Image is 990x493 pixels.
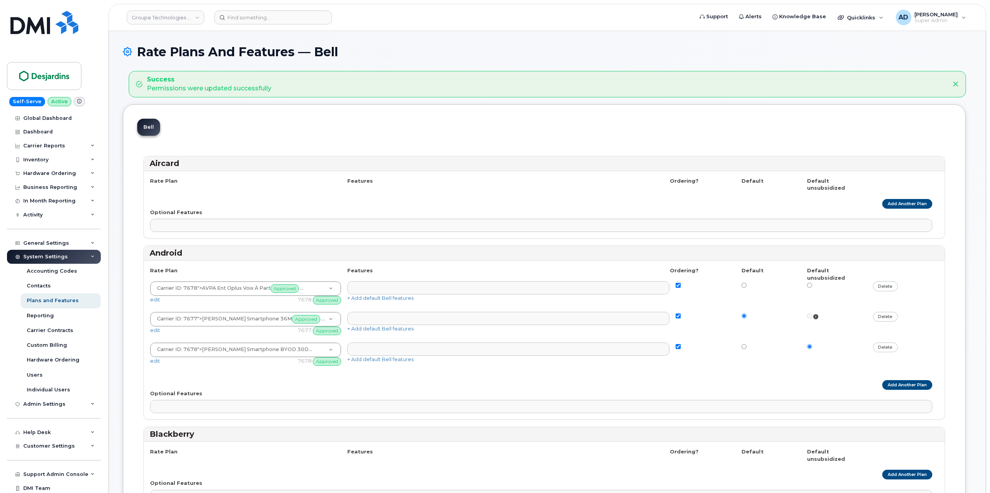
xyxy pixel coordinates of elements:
[157,316,197,322] span: Desjardins Smartphone 36M <span class='badge badge-green'>Approved</span> <span class='badge' dat...
[150,282,341,296] a: Carrier ID: 7678">AVPA Ent Oplus Voix À PartApproved Carrier ID: 7678
[150,327,160,333] a: edit
[150,343,341,357] a: Carrier ID: 7678">[PERSON_NAME] Smartphone BYOD 30DApproved
[157,285,197,291] span: AVPA Ent Oplus Voix À Part <span class='badge badge-green'>Approved</span> <span class='badge' da...
[670,178,699,184] strong: Ordering?
[150,479,202,487] label: Optional Features
[742,448,764,455] strong: Default
[742,267,764,273] strong: Default
[742,178,764,184] strong: Default
[157,346,197,352] span: Desjardins Smartphone BYOD 30D <span class='badge badge-green'>Approved</span> <span class='badge...
[882,380,932,390] a: Add Another Plan
[150,158,939,169] h3: Aircard
[300,285,342,292] span: Carrier ID: 7678
[347,178,373,184] strong: Features
[670,448,699,455] strong: Ordering?
[150,312,341,326] a: Carrier ID: 7677">[PERSON_NAME] Smartphone 36MApproved Carrier ID: 7677
[309,346,337,354] span: Approved
[298,297,312,303] span: 7678
[150,267,178,273] strong: Rate Plan
[123,45,972,59] h1: Rate Plans And Features — Bell
[873,343,898,352] a: delete
[137,119,160,136] a: Bell
[347,267,373,273] strong: Features
[150,390,202,397] label: Optional Features
[298,358,312,364] span: 7678
[152,346,329,354] span: ">[PERSON_NAME] Smartphone BYOD 30D
[347,325,414,332] a: + Add default Bell features
[298,327,312,333] span: 7677
[347,356,414,362] a: + Add default Bell features
[882,470,932,479] a: Add Another Plan
[150,448,178,455] strong: Rate Plan
[152,284,329,293] span: ">AVPA Ent Oplus Voix À Part
[152,315,329,323] span: ">[PERSON_NAME] Smartphone 36M
[670,267,699,273] strong: Ordering?
[150,358,160,364] a: edit
[150,248,939,258] h3: Android
[313,296,341,304] span: Approved
[147,75,271,93] div: Permissions were updated successfully
[807,448,845,462] strong: Default unsubsidized
[147,75,271,84] strong: Success
[150,178,178,184] strong: Rate Plan
[313,357,341,366] span: Approved
[292,315,320,323] span: Approved
[313,327,341,335] span: Approved
[882,199,932,209] a: Add Another Plan
[150,209,202,216] label: Optional Features
[347,295,414,301] a: + Add default Bell features
[150,429,939,439] h3: Blackberry
[807,267,845,281] strong: Default unsubsidized
[271,284,299,293] span: Approved
[873,281,898,291] a: delete
[873,312,898,322] a: delete
[150,296,160,303] a: edit
[807,178,845,191] strong: Default unsubsidized
[347,448,373,455] strong: Features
